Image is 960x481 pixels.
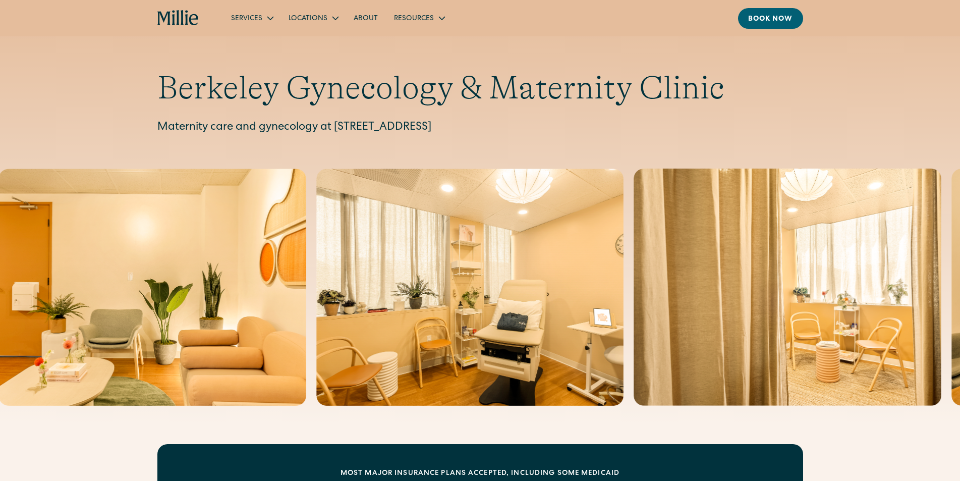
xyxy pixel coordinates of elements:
div: Resources [386,10,452,26]
div: Locations [280,10,346,26]
div: Book now [748,14,793,25]
a: home [157,10,199,26]
div: MOST MAJOR INSURANCE PLANS ACCEPTED, INCLUDING some MEDICAID [341,468,619,479]
div: Resources [394,14,434,24]
div: Locations [289,14,327,24]
a: About [346,10,386,26]
h1: Berkeley Gynecology & Maternity Clinic [157,69,803,108]
div: Services [223,10,280,26]
p: Maternity care and gynecology at [STREET_ADDRESS] [157,120,803,136]
a: Book now [738,8,803,29]
div: Services [231,14,262,24]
